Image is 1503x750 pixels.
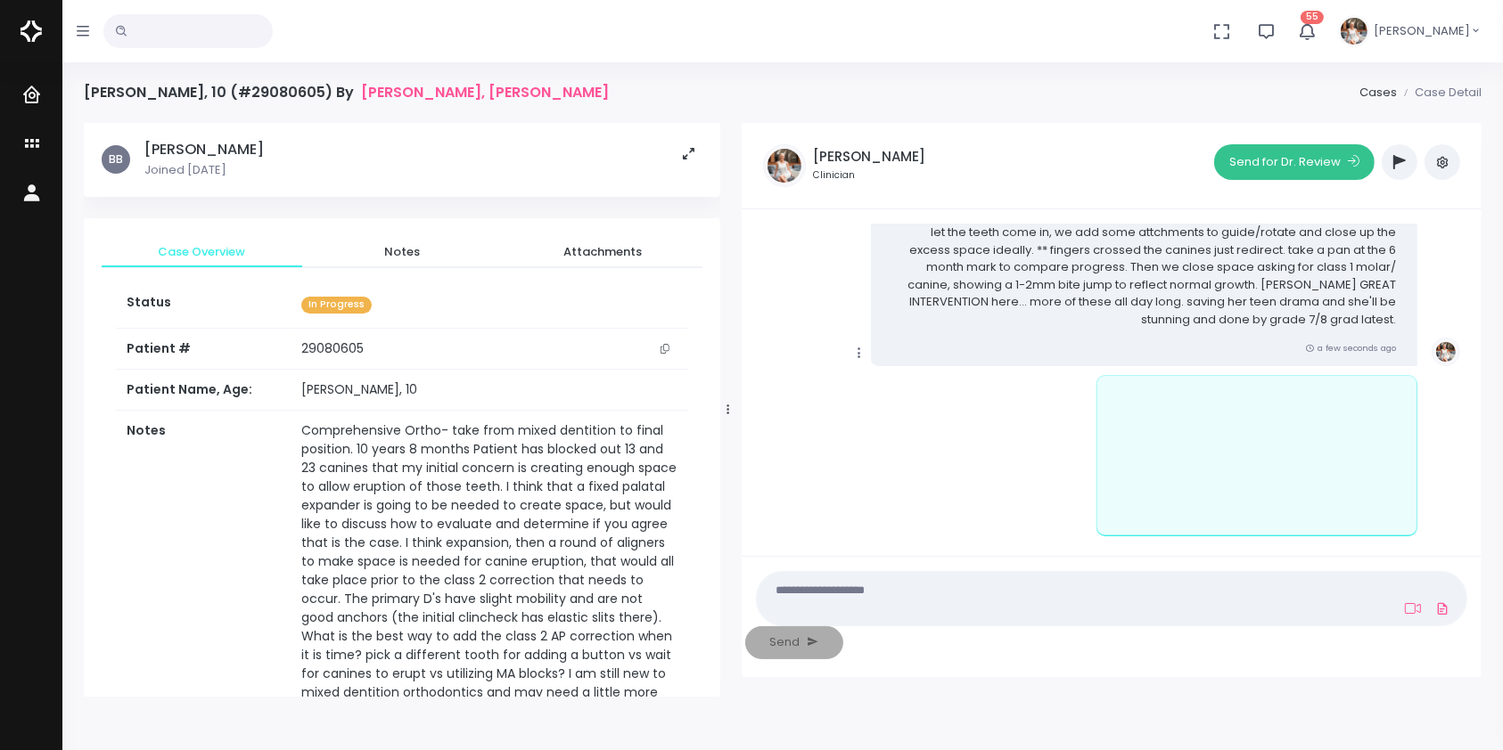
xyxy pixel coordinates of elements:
[291,329,688,370] td: 29080605
[116,282,291,328] th: Status
[361,84,609,101] a: [PERSON_NAME], [PERSON_NAME]
[1374,22,1470,40] span: [PERSON_NAME]
[84,84,609,101] h4: [PERSON_NAME], 10 (#29080605) By
[1432,592,1453,624] a: Add Files
[116,243,288,261] span: Case Overview
[84,123,720,697] div: scrollable content
[813,149,925,165] h5: [PERSON_NAME]
[1305,342,1396,354] small: a few seconds ago
[144,161,264,179] p: Joined [DATE]
[1397,84,1482,102] li: Case Detail
[1359,84,1397,101] a: Cases
[1401,601,1425,615] a: Add Loom Video
[516,243,688,261] span: Attachments
[144,141,264,159] h5: [PERSON_NAME]
[316,243,489,261] span: Notes
[116,328,291,370] th: Patient #
[102,145,130,174] span: BB
[756,224,1467,539] div: scrollable content
[813,168,925,183] small: Clinician
[116,370,291,411] th: Patient Name, Age:
[291,370,688,411] td: [PERSON_NAME], 10
[21,12,42,50] img: Logo Horizontal
[1338,15,1370,47] img: Header Avatar
[301,297,372,314] span: In Progress
[892,137,1396,329] p: ready to order upon return. 5 day cycle. no elastics or blocks needed at this time. If she requir...
[1214,144,1375,180] button: Send for Dr. Review
[1301,11,1324,24] span: 55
